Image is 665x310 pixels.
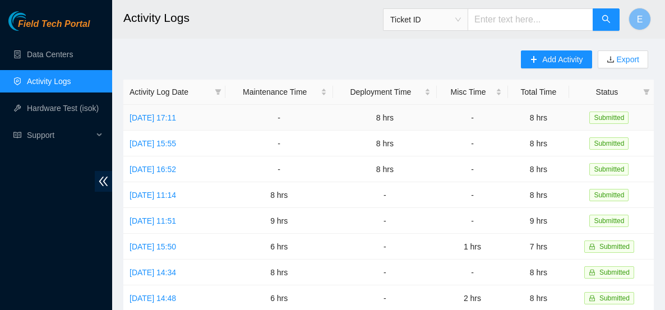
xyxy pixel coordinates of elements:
[130,191,176,200] a: [DATE] 11:14
[130,268,176,277] a: [DATE] 14:34
[27,77,71,86] a: Activity Logs
[641,84,652,100] span: filter
[599,269,630,276] span: Submitted
[599,294,630,302] span: Submitted
[589,112,629,124] span: Submitted
[95,171,112,192] span: double-left
[589,269,595,276] span: lock
[589,189,629,201] span: Submitted
[598,50,648,68] button: downloadExport
[13,131,21,139] span: read
[213,84,224,100] span: filter
[225,208,333,234] td: 9 hrs
[508,131,569,156] td: 8 hrs
[437,131,508,156] td: -
[542,53,583,66] span: Add Activity
[8,11,57,31] img: Akamai Technologies
[437,182,508,208] td: -
[8,20,90,35] a: Akamai TechnologiesField Tech Portal
[225,131,333,156] td: -
[333,182,437,208] td: -
[530,55,538,64] span: plus
[589,215,629,227] span: Submitted
[27,50,73,59] a: Data Centers
[333,260,437,285] td: -
[333,131,437,156] td: 8 hrs
[225,156,333,182] td: -
[508,156,569,182] td: 8 hrs
[437,208,508,234] td: -
[602,15,611,25] span: search
[508,182,569,208] td: 8 hrs
[437,234,508,260] td: 1 hrs
[437,260,508,285] td: -
[508,234,569,260] td: 7 hrs
[333,208,437,234] td: -
[589,243,595,250] span: lock
[225,105,333,131] td: -
[215,89,221,95] span: filter
[589,137,629,150] span: Submitted
[615,55,639,64] a: Export
[575,86,639,98] span: Status
[643,89,650,95] span: filter
[18,19,90,30] span: Field Tech Portal
[589,163,629,175] span: Submitted
[333,105,437,131] td: 8 hrs
[130,113,176,122] a: [DATE] 17:11
[589,295,595,302] span: lock
[130,165,176,174] a: [DATE] 16:52
[437,105,508,131] td: -
[607,55,615,64] span: download
[521,50,592,68] button: plusAdd Activity
[27,104,99,113] a: Hardware Test (isok)
[508,80,569,105] th: Total Time
[130,86,210,98] span: Activity Log Date
[333,234,437,260] td: -
[130,216,176,225] a: [DATE] 11:51
[130,242,176,251] a: [DATE] 15:50
[629,8,651,30] button: E
[390,11,461,28] span: Ticket ID
[637,12,643,26] span: E
[593,8,620,31] button: search
[225,234,333,260] td: 6 hrs
[225,260,333,285] td: 8 hrs
[437,156,508,182] td: -
[130,294,176,303] a: [DATE] 14:48
[508,260,569,285] td: 8 hrs
[27,124,93,146] span: Support
[508,208,569,234] td: 9 hrs
[333,156,437,182] td: 8 hrs
[468,8,593,31] input: Enter text here...
[599,243,630,251] span: Submitted
[130,139,176,148] a: [DATE] 15:55
[225,182,333,208] td: 8 hrs
[508,105,569,131] td: 8 hrs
